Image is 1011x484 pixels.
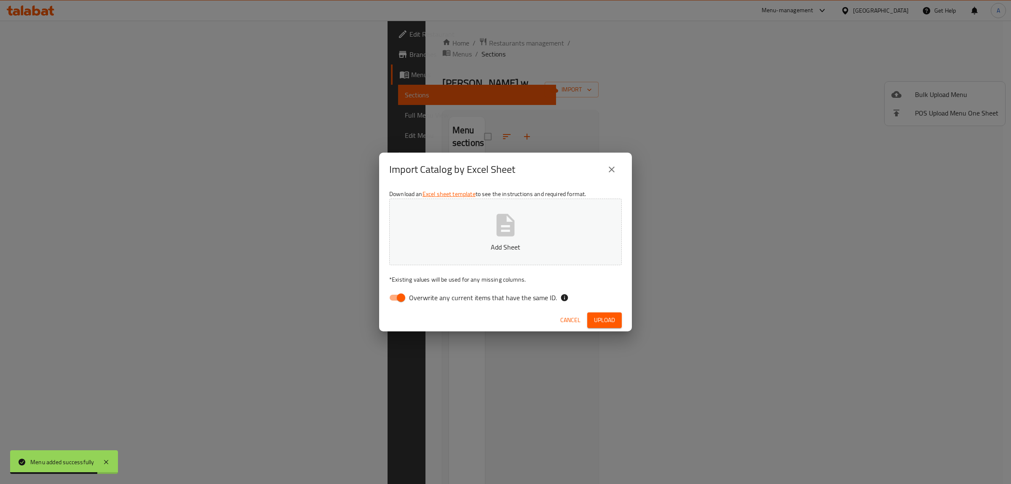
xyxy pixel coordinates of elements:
[409,293,557,303] span: Overwrite any current items that have the same ID.
[602,159,622,180] button: close
[560,315,580,325] span: Cancel
[560,293,569,302] svg: If the overwrite option isn't selected, then the items that match an existing ID will be ignored ...
[389,275,622,284] p: Existing values will be used for any missing columns.
[557,312,584,328] button: Cancel
[587,312,622,328] button: Upload
[423,188,476,199] a: Excel sheet template
[389,199,622,265] button: Add Sheet
[389,163,515,176] h2: Import Catalog by Excel Sheet
[30,457,94,467] div: Menu added successfully
[594,315,615,325] span: Upload
[379,186,632,309] div: Download an to see the instructions and required format.
[402,242,609,252] p: Add Sheet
